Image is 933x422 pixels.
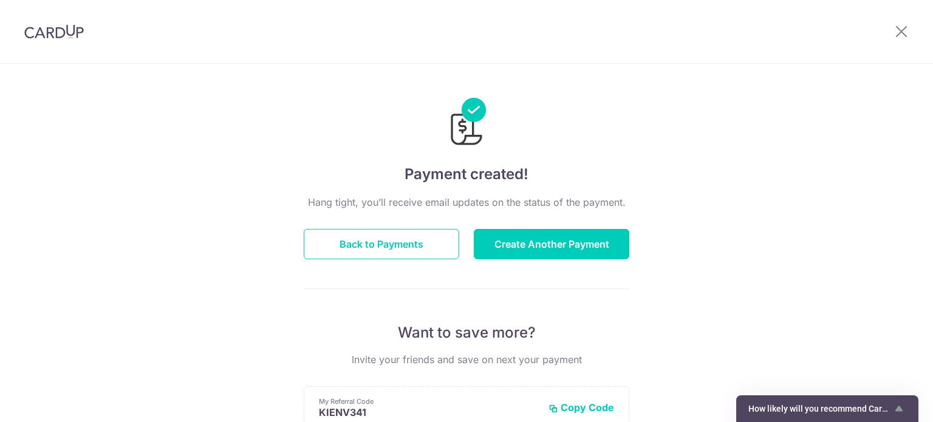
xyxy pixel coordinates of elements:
button: Copy Code [549,401,614,413]
span: How likely will you recommend CardUp to a friend? [748,404,892,413]
p: Want to save more? [304,323,629,342]
img: CardUp [24,24,84,39]
p: Hang tight, you’ll receive email updates on the status of the payment. [304,195,629,209]
img: Payments [447,98,486,149]
button: Create Another Payment [474,229,629,259]
p: My Referral Code [319,396,539,406]
p: KIENV341 [319,406,539,418]
button: Back to Payments [304,229,459,259]
h4: Payment created! [304,163,629,185]
p: Invite your friends and save on next your payment [304,352,629,367]
button: Show survey - How likely will you recommend CardUp to a friend? [748,401,906,416]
